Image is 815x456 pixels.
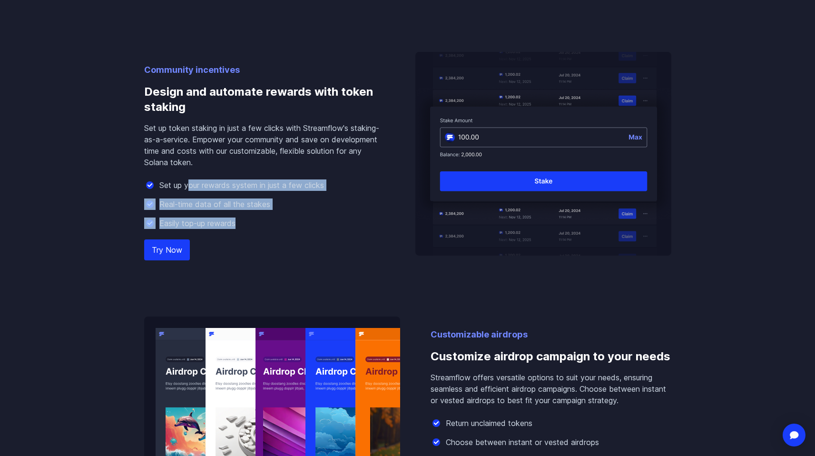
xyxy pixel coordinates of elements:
p: Streamflow offers versatile options to suit your needs, ensuring seamless and efficient airdrop c... [431,372,671,406]
p: Set up token staking in just a few clicks with Streamflow's staking-as-a-service. Empower your co... [144,122,385,168]
h3: Customize airdrop campaign to your needs [431,341,671,372]
div: Open Intercom Messenger [783,424,805,446]
p: Real-time data of all the stakes [159,198,270,210]
p: Choose between instant or vested airdrops [446,436,599,448]
a: Try Now [144,239,190,260]
p: Set up your rewards system in just a few clicks [159,179,324,191]
p: Return unclaimed tokens [446,417,532,429]
p: Community incentives [144,63,385,77]
img: Design and automate rewards with token staking [415,52,671,256]
p: Customizable airdrops [431,328,671,341]
h3: Design and automate rewards with token staking [144,77,385,122]
p: Easily top-up rewards [159,218,236,229]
